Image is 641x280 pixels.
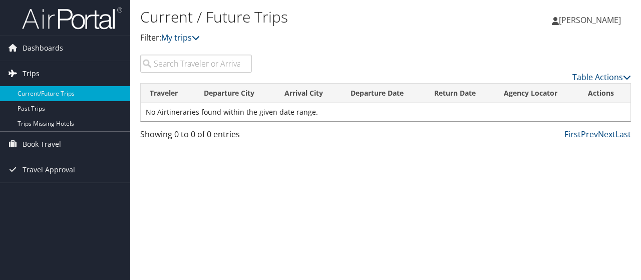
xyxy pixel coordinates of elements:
th: Departure Date: activate to sort column descending [342,84,425,103]
input: Search Traveler or Arrival City [140,55,252,73]
a: My trips [161,32,200,43]
span: Dashboards [23,36,63,61]
h1: Current / Future Trips [140,7,467,28]
th: Departure City: activate to sort column ascending [195,84,275,103]
th: Agency Locator: activate to sort column ascending [495,84,579,103]
td: No Airtineraries found within the given date range. [141,103,630,121]
a: Next [598,129,615,140]
img: airportal-logo.png [22,7,122,30]
div: Showing 0 to 0 of 0 entries [140,128,252,145]
span: [PERSON_NAME] [559,15,621,26]
span: Trips [23,61,40,86]
p: Filter: [140,32,467,45]
span: Travel Approval [23,157,75,182]
a: First [564,129,581,140]
span: Book Travel [23,132,61,157]
a: Table Actions [572,72,631,83]
th: Actions [579,84,630,103]
th: Arrival City: activate to sort column ascending [275,84,342,103]
th: Return Date: activate to sort column ascending [425,84,495,103]
a: [PERSON_NAME] [552,5,631,35]
th: Traveler: activate to sort column ascending [141,84,195,103]
a: Last [615,129,631,140]
a: Prev [581,129,598,140]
